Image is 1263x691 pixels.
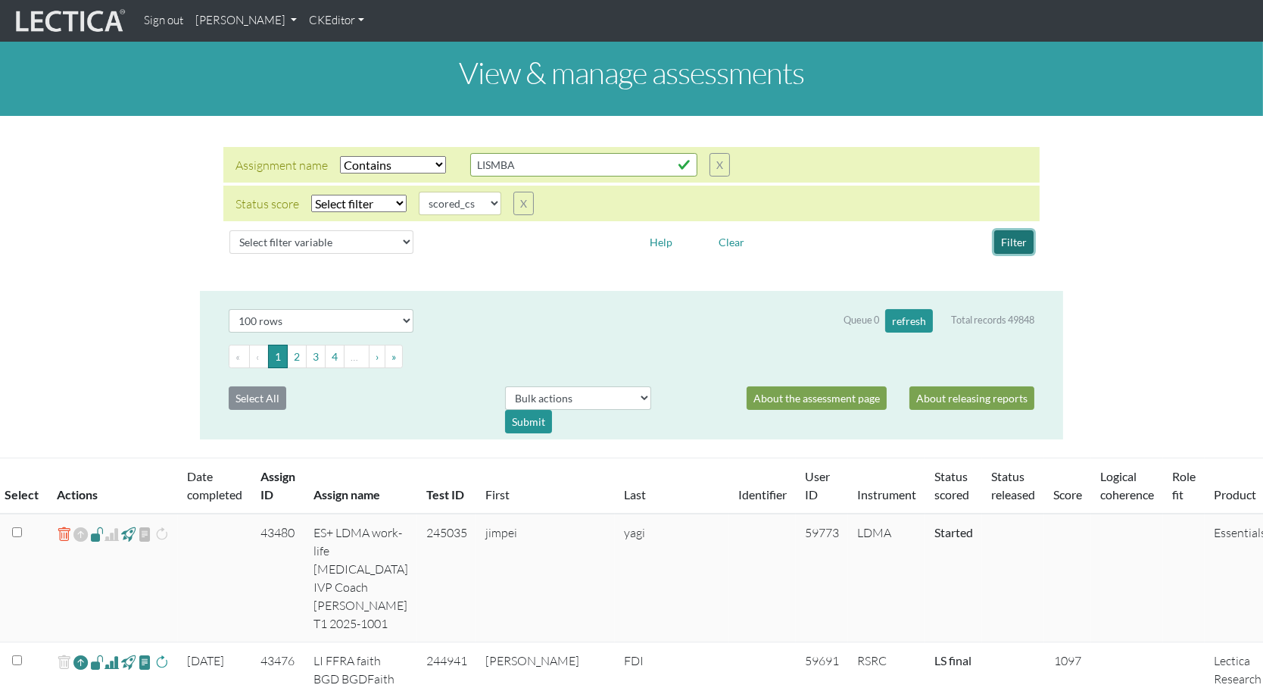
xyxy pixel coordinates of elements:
span: view [121,525,136,542]
td: 43480 [251,514,304,643]
span: rescore [154,653,169,671]
div: Submit [505,410,552,433]
button: Go to page 1 [268,345,288,368]
th: Actions [48,458,178,514]
a: Identifier [738,487,787,502]
a: Last [624,487,646,502]
a: About releasing reports [909,386,1034,410]
button: Help [643,230,679,254]
a: Reopen [73,652,88,674]
ul: Pagination [229,345,1034,368]
td: LDMA [848,514,925,643]
button: Go to next page [369,345,385,368]
span: Analyst score [104,525,119,543]
a: CKEditor [303,6,370,36]
a: Logical coherence [1100,469,1154,502]
td: yagi [615,514,729,643]
th: Test ID [417,458,476,514]
span: delete [57,652,71,674]
td: 59773 [796,514,848,643]
a: Sign out [138,6,189,36]
span: view [138,653,152,671]
a: Date completed [187,469,242,502]
span: view [90,525,104,542]
div: Status score [235,195,299,213]
a: [PERSON_NAME] [189,6,303,36]
button: Go to page 2 [287,345,307,368]
a: First [485,487,510,502]
button: X [513,192,534,215]
span: view [121,653,136,671]
button: Filter [994,230,1034,254]
button: Select All [229,386,286,410]
a: delete [57,524,71,546]
a: Role fit [1172,469,1196,502]
span: Analyst score [104,653,119,671]
div: Queue 0 Total records 49848 [844,309,1034,333]
a: Instrument [857,487,916,502]
span: can't rescore [154,525,169,543]
a: Product [1214,487,1256,502]
th: Assign name [304,458,417,514]
td: 245035 [417,514,476,643]
span: view [138,525,152,543]
a: Status scored [934,469,969,502]
span: 1097 [1054,653,1081,668]
a: Score [1053,487,1082,502]
a: Status released [991,469,1035,502]
a: User ID [805,469,830,502]
a: Help [643,233,679,248]
td: jimpei [476,514,615,643]
div: Assignment name [235,156,328,174]
th: Assign ID [251,458,304,514]
button: Clear [712,230,751,254]
button: Go to page 3 [306,345,326,368]
td: ES+ LDMA work-life [MEDICAL_DATA] IVP Coach [PERSON_NAME] T1 2025-1001 [304,514,417,643]
button: X [709,153,730,177]
a: Completed = assessment has been completed; CS scored = assessment has been CLAS scored; LS scored... [934,653,971,668]
span: Reopen [73,524,88,546]
a: Completed = assessment has been completed; CS scored = assessment has been CLAS scored; LS scored... [934,525,973,539]
button: Go to page 4 [325,345,345,368]
a: About the assessment page [747,386,887,410]
button: Go to last page [385,345,403,368]
button: refresh [885,309,933,333]
img: lecticalive [12,7,126,36]
span: view [90,653,104,671]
